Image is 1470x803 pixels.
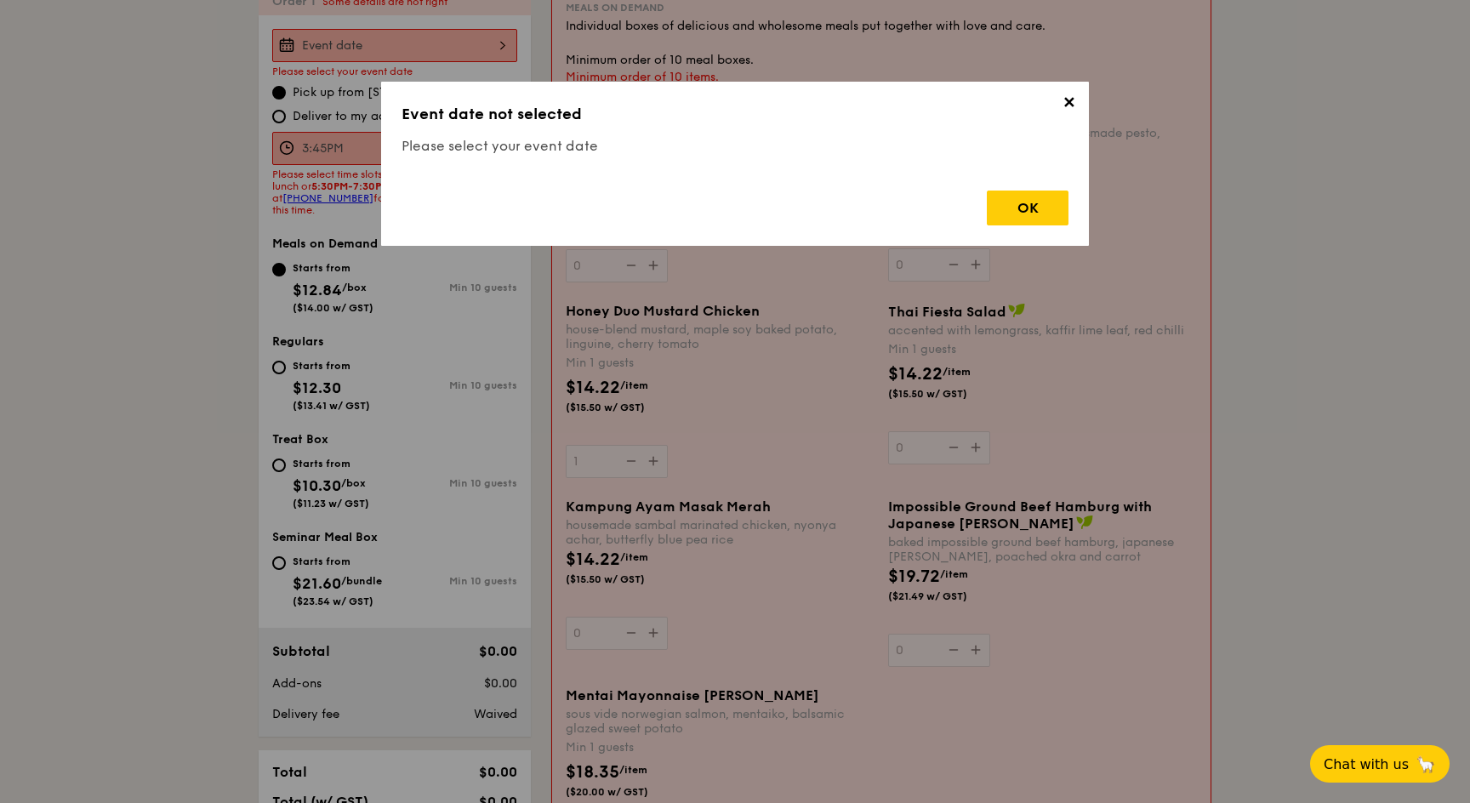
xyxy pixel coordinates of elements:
span: ✕ [1057,94,1080,117]
span: 🦙 [1416,755,1436,774]
h4: Please select your event date [402,136,1068,157]
h3: Event date not selected [402,102,1068,126]
span: Chat with us [1324,756,1409,772]
div: OK [987,191,1068,225]
button: Chat with us🦙 [1310,745,1450,783]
